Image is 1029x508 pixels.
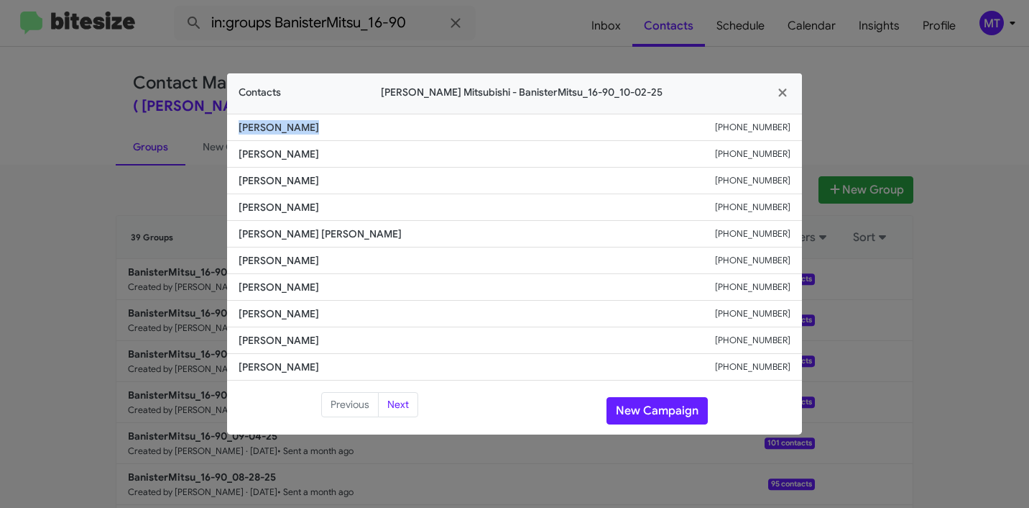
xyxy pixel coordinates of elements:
small: [PHONE_NUMBER] [715,333,790,348]
span: Contacts [239,85,281,100]
span: [PERSON_NAME] [239,200,715,214]
span: [PERSON_NAME] [PERSON_NAME] [239,227,715,241]
small: [PHONE_NUMBER] [715,200,790,214]
span: [PERSON_NAME] Mitsubishi - BanisterMitsu_16-90_10-02-25 [281,85,763,100]
small: [PHONE_NUMBER] [715,173,790,188]
button: New Campaign [606,397,708,425]
small: [PHONE_NUMBER] [715,307,790,321]
span: [PERSON_NAME] [239,120,715,135]
span: [PERSON_NAME] [239,333,715,348]
small: [PHONE_NUMBER] [715,227,790,241]
button: Next [378,392,418,418]
span: [PERSON_NAME] [239,280,715,294]
span: [PERSON_NAME] [239,253,715,268]
small: [PHONE_NUMBER] [715,280,790,294]
span: [PERSON_NAME] [239,173,715,188]
small: [PHONE_NUMBER] [715,360,790,374]
span: [PERSON_NAME] [239,147,715,161]
span: [PERSON_NAME] [239,360,715,374]
small: [PHONE_NUMBER] [715,253,790,268]
small: [PHONE_NUMBER] [715,120,790,135]
small: [PHONE_NUMBER] [715,147,790,161]
span: [PERSON_NAME] [239,307,715,321]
